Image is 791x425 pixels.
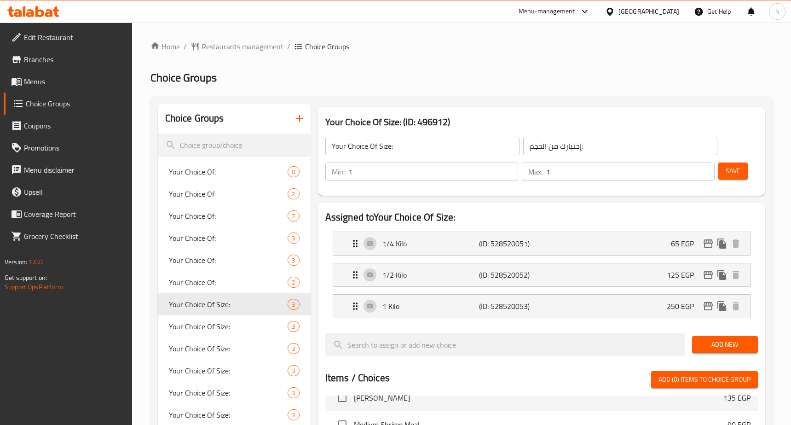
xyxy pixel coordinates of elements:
[288,299,299,310] div: Choices
[288,212,299,221] span: 2
[667,301,701,312] p: 250 EGP
[729,299,743,313] button: delete
[715,268,729,282] button: duplicate
[150,41,180,52] a: Home
[288,367,299,375] span: 3
[651,371,758,388] button: Add (0) items to choice group
[701,268,715,282] button: edit
[158,315,311,338] div: Your Choice Of Size:3
[715,299,729,313] button: duplicate
[24,186,125,198] span: Upsell
[382,301,479,312] p: 1 Kilo
[726,165,740,177] span: Save
[5,281,63,293] a: Support.OpsPlatform
[29,256,43,268] span: 1.0.0
[325,371,390,385] h2: Items / Choices
[325,333,685,356] input: search
[333,388,352,408] span: Select choice
[5,272,47,284] span: Get support on:
[169,166,288,177] span: Your Choice Of:
[325,228,758,259] li: Expand
[26,98,125,109] span: Choice Groups
[729,237,743,250] button: delete
[4,26,132,48] a: Edit Restaurant
[169,409,288,420] span: Your Choice Of Size:
[288,234,299,243] span: 3
[191,41,283,52] a: Restaurants management
[24,120,125,131] span: Coupons
[333,295,750,318] div: Expand
[528,166,543,177] p: Max:
[150,67,217,88] span: Choice Groups
[671,238,701,249] p: 65 EGP
[288,411,299,419] span: 3
[701,299,715,313] button: edit
[519,6,575,17] div: Menu-management
[150,41,773,52] nav: breadcrumb
[4,115,132,137] a: Coupons
[288,278,299,287] span: 2
[701,237,715,250] button: edit
[158,205,311,227] div: Your Choice Of:2
[479,301,543,312] p: (ID: 528520053)
[288,387,299,398] div: Choices
[692,336,758,353] button: Add New
[4,70,132,93] a: Menus
[729,268,743,282] button: delete
[169,188,288,199] span: Your Choice Of
[288,210,299,221] div: Choices
[4,181,132,203] a: Upsell
[658,374,751,385] span: Add (0) items to choice group
[718,163,748,180] button: Save
[24,209,125,220] span: Coverage Report
[4,225,132,247] a: Grocery Checklist
[288,344,299,353] span: 3
[288,190,299,198] span: 2
[158,338,311,360] div: Your Choice Of Size:3
[169,255,288,266] span: Your Choice Of:
[325,115,758,129] h3: Your Choice Of Size: (ID: 496912)
[169,321,288,332] span: Your Choice Of Size:
[4,159,132,181] a: Menu disclaimer
[332,166,345,177] p: Min:
[158,360,311,382] div: Your Choice Of Size:3
[158,183,311,205] div: Your Choice Of2
[333,232,750,255] div: Expand
[5,256,27,268] span: Version:
[382,238,479,249] p: 1/4 Kilo
[288,409,299,420] div: Choices
[158,293,311,315] div: Your Choice Of Size:3
[288,389,299,397] span: 3
[184,41,187,52] li: /
[24,142,125,153] span: Promotions
[4,203,132,225] a: Coverage Report
[169,210,288,221] span: Your Choice Of:
[165,111,224,125] h2: Choice Groups
[288,322,299,331] span: 3
[158,227,311,249] div: Your Choice Of:3
[354,392,723,403] span: [PERSON_NAME]
[667,269,701,280] p: 125 EGP
[382,269,479,280] p: 1/2 Kilo
[158,161,311,183] div: Your Choice Of:0
[288,300,299,309] span: 3
[618,6,679,17] div: [GEOGRAPHIC_DATA]
[775,6,779,17] span: h
[288,256,299,265] span: 3
[158,271,311,293] div: Your Choice Of:2
[158,382,311,404] div: Your Choice Of Size:3
[169,233,288,244] span: Your Choice Of:
[4,93,132,115] a: Choice Groups
[325,210,758,224] h2: Assigned to Your Choice Of Size:
[4,137,132,159] a: Promotions
[288,365,299,376] div: Choices
[287,41,290,52] li: /
[24,164,125,175] span: Menu disclaimer
[479,238,543,249] p: (ID: 528520051)
[288,255,299,266] div: Choices
[202,41,283,52] span: Restaurants management
[288,168,299,176] span: 0
[325,259,758,291] li: Expand
[158,249,311,271] div: Your Choice Of:3
[723,392,751,403] p: 135 EGP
